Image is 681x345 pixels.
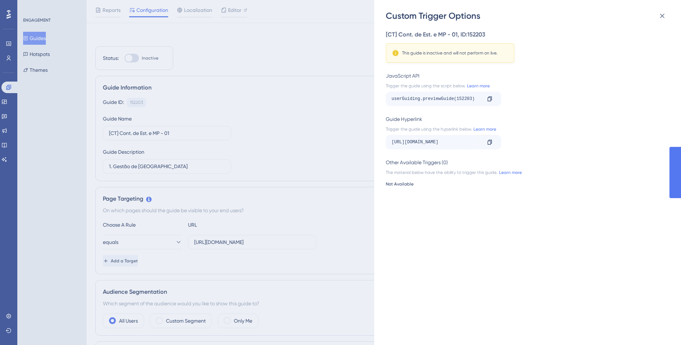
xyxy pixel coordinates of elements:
a: Learn more [472,126,496,132]
div: Custom Trigger Options [386,10,671,22]
div: userGuiding.previewGuide(152203) [392,93,481,105]
div: JavaScript API [386,71,665,80]
a: Learn more [498,170,522,175]
div: Guide Hyperlink [386,115,665,123]
div: Not Available [386,181,665,187]
div: The material below have the ability to trigger this guide. [386,170,665,175]
div: [URL][DOMAIN_NAME] [392,136,481,148]
iframe: UserGuiding AI Assistant Launcher [651,316,672,338]
a: Learn more [466,83,490,89]
div: Other Available Triggers (0) [386,158,665,167]
div: [CT] Cont. de Est. e MP - 01 , ID: 152203 [386,30,665,39]
div: Trigger the guide using the script below. [386,83,665,89]
div: Trigger the guide using the hyperlink below. [386,126,665,132]
div: This guide is inactive and will not perform on live. [402,50,498,56]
